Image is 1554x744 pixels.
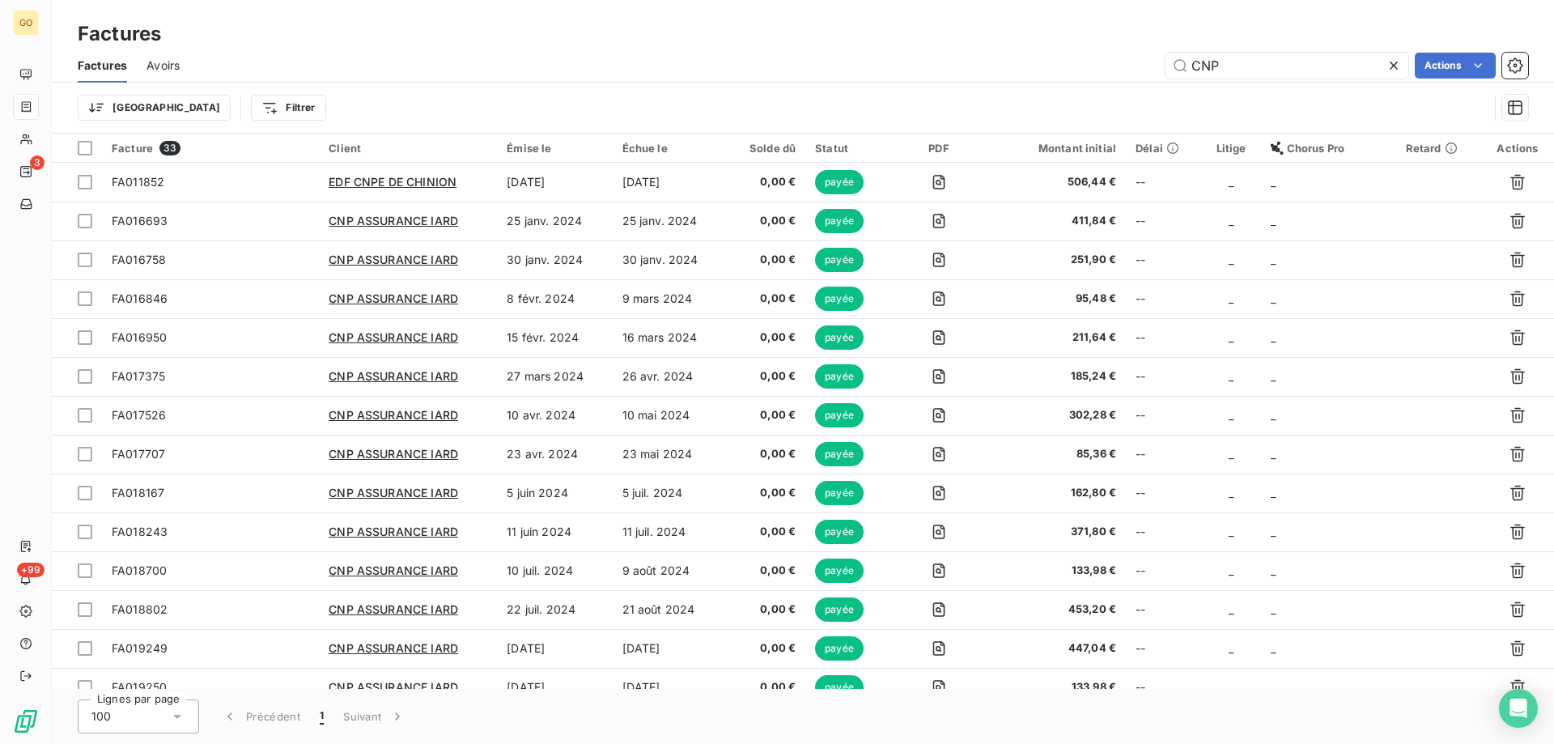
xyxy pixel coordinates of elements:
span: payée [815,442,864,466]
span: payée [815,287,864,311]
div: Émise le [507,142,602,155]
span: 0,00 € [737,252,796,268]
span: _ [1271,175,1276,189]
td: [DATE] [497,163,612,202]
button: 1 [310,699,333,733]
div: Statut [815,142,881,155]
span: FA019250 [112,680,167,694]
span: FA011852 [112,175,164,189]
span: FA016758 [112,253,166,266]
td: [DATE] [613,668,727,707]
span: +99 [17,563,45,577]
td: -- [1126,512,1202,551]
td: 10 avr. 2024 [497,396,612,435]
td: 16 mars 2024 [613,318,727,357]
span: 95,48 € [996,291,1116,307]
span: 0,00 € [737,602,796,618]
span: _ [1229,680,1233,694]
span: payée [815,364,864,389]
span: CNP ASSURANCE IARD [329,563,458,577]
span: FA018802 [112,602,168,616]
div: Échue le [622,142,717,155]
input: Rechercher [1165,53,1408,79]
span: _ [1229,369,1233,383]
span: 0,00 € [737,407,796,423]
span: _ [1271,330,1276,344]
span: 185,24 € [996,368,1116,385]
span: _ [1229,602,1233,616]
td: 8 févr. 2024 [497,279,612,318]
span: CNP ASSURANCE IARD [329,291,458,305]
span: _ [1229,175,1233,189]
button: [GEOGRAPHIC_DATA] [78,95,231,121]
span: 1 [320,708,324,725]
span: CNP ASSURANCE IARD [329,602,458,616]
span: _ [1271,680,1276,694]
td: -- [1126,435,1202,474]
button: Actions [1415,53,1496,79]
span: CNP ASSURANCE IARD [329,525,458,538]
span: 302,28 € [996,407,1116,423]
td: 26 avr. 2024 [613,357,727,396]
div: Actions [1491,142,1544,155]
span: _ [1271,486,1276,500]
button: Précédent [212,699,310,733]
span: FA019249 [112,641,168,655]
span: _ [1271,563,1276,577]
span: payée [815,248,864,272]
td: 22 juil. 2024 [497,590,612,629]
span: _ [1271,253,1276,266]
span: 0,00 € [737,563,796,579]
span: FA018700 [112,563,167,577]
td: 27 mars 2024 [497,357,612,396]
img: Logo LeanPay [13,708,39,734]
span: 85,36 € [996,446,1116,462]
td: -- [1126,318,1202,357]
td: 10 mai 2024 [613,396,727,435]
h3: Factures [78,19,161,49]
span: _ [1271,641,1276,655]
span: _ [1229,563,1233,577]
div: Montant initial [996,142,1116,155]
span: payée [815,636,864,661]
span: CNP ASSURANCE IARD [329,680,458,694]
span: 0,00 € [737,524,796,540]
span: _ [1271,602,1276,616]
td: 25 janv. 2024 [613,202,727,240]
span: CNP ASSURANCE IARD [329,253,458,266]
td: 30 janv. 2024 [497,240,612,279]
span: 506,44 € [996,174,1116,190]
span: payée [815,170,864,194]
span: 0,00 € [737,329,796,346]
span: FA018167 [112,486,164,500]
span: CNP ASSURANCE IARD [329,447,458,461]
span: payée [815,597,864,622]
td: [DATE] [497,629,612,668]
div: Client [329,142,487,155]
td: 25 janv. 2024 [497,202,612,240]
span: FA016693 [112,214,168,227]
button: Suivant [333,699,415,733]
td: 5 juil. 2024 [613,474,727,512]
td: -- [1126,668,1202,707]
span: 0,00 € [737,485,796,501]
span: payée [815,520,864,544]
div: Litige [1212,142,1251,155]
span: 447,04 € [996,640,1116,657]
span: Avoirs [146,57,180,74]
span: 100 [91,708,111,725]
span: 0,00 € [737,446,796,462]
span: 3 [30,155,45,170]
td: 30 janv. 2024 [613,240,727,279]
span: _ [1229,525,1233,538]
span: CNP ASSURANCE IARD [329,408,458,422]
span: CNP ASSURANCE IARD [329,214,458,227]
span: 0,00 € [737,640,796,657]
div: Solde dû [737,142,796,155]
span: _ [1229,214,1233,227]
a: 3 [13,159,38,185]
span: _ [1229,408,1233,422]
span: 0,00 € [737,174,796,190]
td: -- [1126,396,1202,435]
div: Open Intercom Messenger [1499,689,1538,728]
